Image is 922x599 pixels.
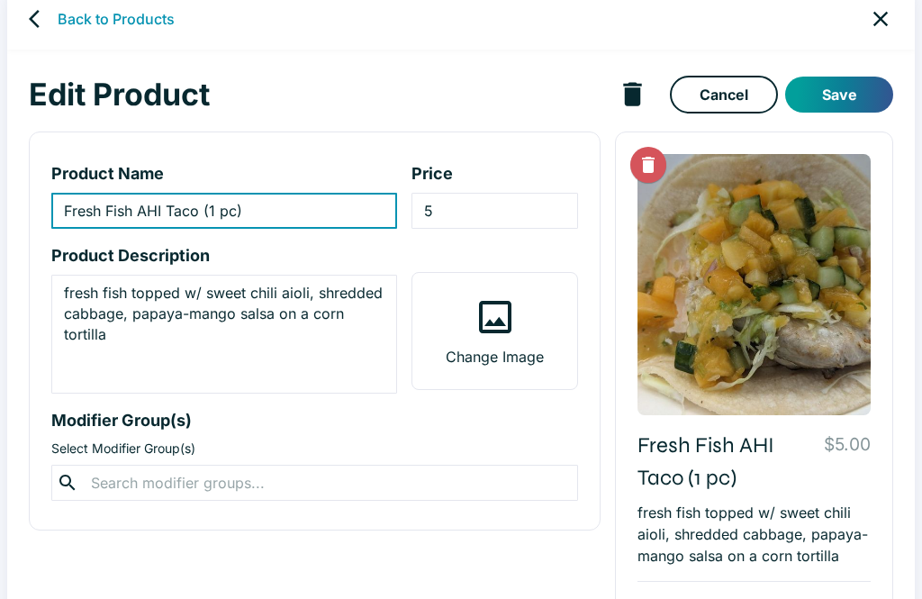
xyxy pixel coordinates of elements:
[29,76,610,113] h1: Edit Product
[51,161,397,186] p: Product Name
[51,408,578,432] p: Modifier Group(s)
[51,243,397,268] p: Product Description
[64,283,384,386] textarea: product-description-input
[86,470,543,495] input: Search modifier groups...
[22,1,58,37] a: back
[630,147,666,183] button: Delete Image
[58,8,175,30] a: Back to Products
[670,76,778,113] a: Cancel
[411,161,577,186] p: Price
[51,193,397,229] input: product-name-input
[637,502,871,567] p: fresh fish topped w/ sweet chili aioli, shredded cabbage, papaya-mango salsa on a corn tortilla
[785,77,893,113] button: Save
[51,440,578,458] p: Select Modifier Group(s)
[824,431,871,458] p: $5.00
[637,430,817,495] p: Fresh Fish AHI Taco (1 pc)
[446,346,544,368] p: Change Image
[411,193,577,229] input: product-price-input
[610,71,655,117] button: delete product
